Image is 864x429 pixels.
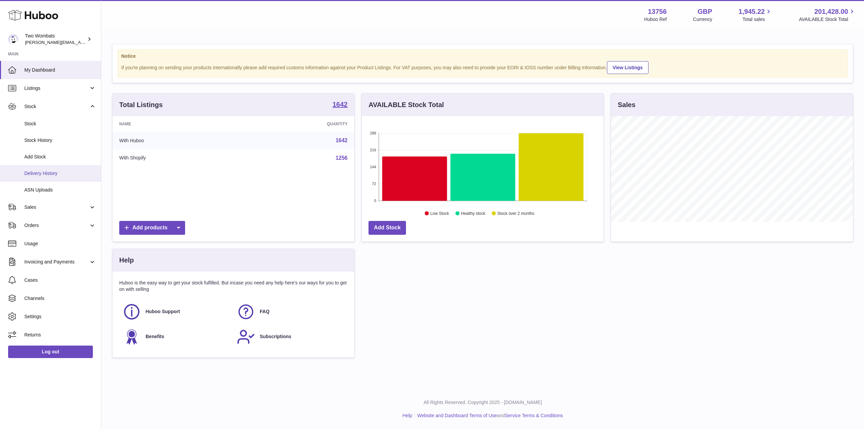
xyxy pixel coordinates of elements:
[24,137,96,144] span: Stock History
[369,100,444,109] h3: AVAILABLE Stock Total
[24,121,96,127] span: Stock
[119,221,185,235] a: Add products
[112,116,243,132] th: Name
[333,101,348,108] strong: 1642
[112,149,243,167] td: With Shopify
[8,346,93,358] a: Log out
[739,7,765,16] span: 1,945.22
[370,148,376,152] text: 216
[739,7,773,23] a: 1,945.22 Total sales
[24,313,96,320] span: Settings
[24,85,89,92] span: Listings
[24,277,96,283] span: Cases
[24,332,96,338] span: Returns
[119,280,348,293] p: Huboo is the easy way to get your stock fulfilled. But incase you need any help here's our ways f...
[121,53,844,59] strong: Notice
[742,16,772,23] span: Total sales
[461,211,486,216] text: Healthy stock
[333,101,348,109] a: 1642
[24,67,96,73] span: My Dashboard
[799,16,856,23] span: AVAILABLE Stock Total
[372,182,376,186] text: 72
[648,7,667,16] strong: 13756
[370,165,376,169] text: 144
[24,295,96,302] span: Channels
[123,303,230,321] a: Huboo Support
[374,199,376,203] text: 0
[607,61,649,74] a: View Listings
[693,16,712,23] div: Currency
[430,211,449,216] text: Low Stock
[497,211,534,216] text: Stock over 2 months
[146,333,164,340] span: Benefits
[260,333,291,340] span: Subscriptions
[119,100,163,109] h3: Total Listings
[260,308,270,315] span: FAQ
[335,155,348,161] a: 1256
[243,116,354,132] th: Quantity
[697,7,712,16] strong: GBP
[415,412,563,419] li: and
[121,60,844,74] div: If you're planning on sending your products internationally please add required customs informati...
[335,137,348,143] a: 1642
[799,7,856,23] a: 201,428.00 AVAILABLE Stock Total
[618,100,635,109] h3: Sales
[237,328,344,346] a: Subscriptions
[123,328,230,346] a: Benefits
[25,40,172,45] span: [PERSON_NAME][EMAIL_ADDRESS][PERSON_NAME][DOMAIN_NAME]
[644,16,667,23] div: Huboo Ref
[24,241,96,247] span: Usage
[24,222,89,229] span: Orders
[25,33,86,46] div: Two Wombats
[107,399,859,406] p: All Rights Reserved. Copyright 2025 - [DOMAIN_NAME]
[24,154,96,160] span: Add Stock
[370,131,376,135] text: 288
[369,221,406,235] a: Add Stock
[146,308,180,315] span: Huboo Support
[119,256,134,265] h3: Help
[112,132,243,149] td: With Huboo
[24,187,96,193] span: ASN Uploads
[814,7,848,16] span: 201,428.00
[24,204,89,210] span: Sales
[417,413,497,418] a: Website and Dashboard Terms of Use
[403,413,412,418] a: Help
[24,103,89,110] span: Stock
[24,170,96,177] span: Delivery History
[24,259,89,265] span: Invoicing and Payments
[8,34,18,44] img: philip.carroll@twowombats.com
[237,303,344,321] a: FAQ
[505,413,563,418] a: Service Terms & Conditions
